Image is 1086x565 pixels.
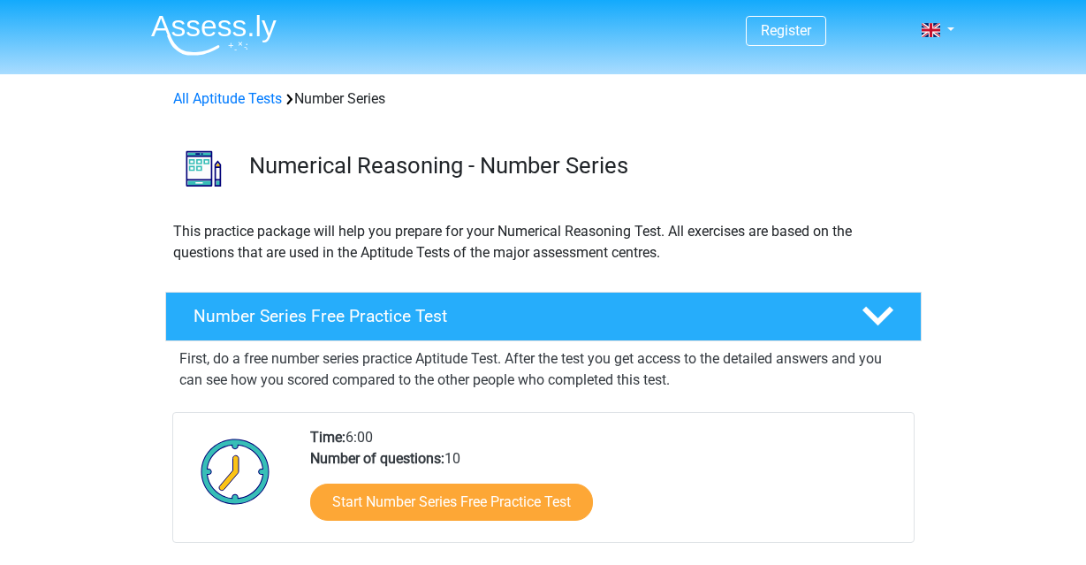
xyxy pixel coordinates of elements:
[310,429,346,446] b: Time:
[166,88,921,110] div: Number Series
[194,306,833,326] h4: Number Series Free Practice Test
[151,14,277,56] img: Assessly
[173,221,914,263] p: This practice package will help you prepare for your Numerical Reasoning Test. All exercises are ...
[173,90,282,107] a: All Aptitude Tests
[761,22,811,39] a: Register
[310,450,444,467] b: Number of questions:
[297,427,913,542] div: 6:00 10
[166,131,241,206] img: number series
[191,427,280,515] img: Clock
[310,484,593,521] a: Start Number Series Free Practice Test
[249,152,908,179] h3: Numerical Reasoning - Number Series
[179,348,908,391] p: First, do a free number series practice Aptitude Test. After the test you get access to the detai...
[158,292,929,341] a: Number Series Free Practice Test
